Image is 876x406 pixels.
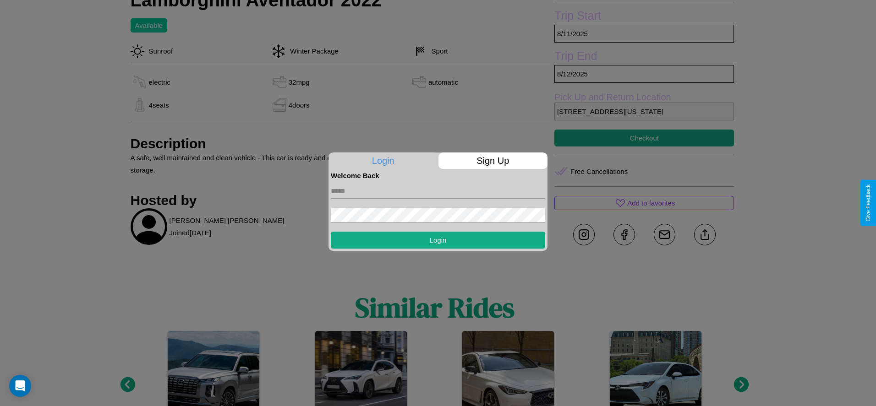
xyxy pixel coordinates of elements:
p: Sign Up [438,152,548,169]
p: Login [328,152,438,169]
h4: Welcome Back [331,172,545,179]
div: Give Feedback [865,184,871,222]
div: Open Intercom Messenger [9,375,31,397]
button: Login [331,232,545,249]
